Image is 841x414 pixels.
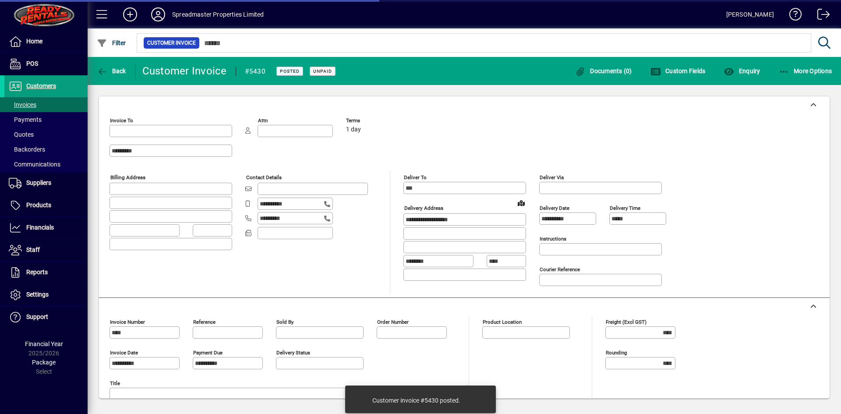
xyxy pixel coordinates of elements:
[88,63,136,79] app-page-header-button: Back
[573,63,634,79] button: Documents (0)
[377,319,409,325] mat-label: Order number
[26,179,51,186] span: Suppliers
[779,67,832,74] span: More Options
[110,380,120,386] mat-label: Title
[540,266,580,272] mat-label: Courier Reference
[193,350,223,356] mat-label: Payment due
[4,127,88,142] a: Quotes
[4,239,88,261] a: Staff
[811,2,830,30] a: Logout
[606,350,627,356] mat-label: Rounding
[4,157,88,172] a: Communications
[726,7,774,21] div: [PERSON_NAME]
[26,291,49,298] span: Settings
[110,350,138,356] mat-label: Invoice date
[147,39,196,47] span: Customer Invoice
[26,224,54,231] span: Financials
[26,82,56,89] span: Customers
[26,246,40,253] span: Staff
[514,196,528,210] a: View on map
[721,63,762,79] button: Enquiry
[26,38,42,45] span: Home
[9,161,60,168] span: Communications
[4,53,88,75] a: POS
[9,131,34,138] span: Quotes
[245,64,265,78] div: #5430
[4,97,88,112] a: Invoices
[142,64,227,78] div: Customer Invoice
[346,118,399,124] span: Terms
[783,2,802,30] a: Knowledge Base
[648,63,708,79] button: Custom Fields
[9,101,36,108] span: Invoices
[95,35,128,51] button: Filter
[372,396,460,405] div: Customer invoice #5430 posted.
[650,67,706,74] span: Custom Fields
[540,236,566,242] mat-label: Instructions
[4,217,88,239] a: Financials
[313,68,332,74] span: Unpaid
[9,146,45,153] span: Backorders
[172,7,264,21] div: Spreadmaster Properties Limited
[97,67,126,74] span: Back
[276,319,293,325] mat-label: Sold by
[540,205,569,211] mat-label: Delivery date
[97,39,126,46] span: Filter
[276,350,310,356] mat-label: Delivery status
[144,7,172,22] button: Profile
[25,340,63,347] span: Financial Year
[540,174,564,180] mat-label: Deliver via
[95,63,128,79] button: Back
[26,269,48,276] span: Reports
[280,68,300,74] span: Posted
[575,67,632,74] span: Documents (0)
[4,306,88,328] a: Support
[4,142,88,157] a: Backorders
[777,63,834,79] button: More Options
[4,31,88,53] a: Home
[483,319,522,325] mat-label: Product location
[610,205,640,211] mat-label: Delivery time
[9,116,42,123] span: Payments
[346,126,361,133] span: 1 day
[4,195,88,216] a: Products
[110,319,145,325] mat-label: Invoice number
[4,172,88,194] a: Suppliers
[193,319,216,325] mat-label: Reference
[116,7,144,22] button: Add
[606,319,647,325] mat-label: Freight (excl GST)
[110,117,133,124] mat-label: Invoice To
[4,262,88,283] a: Reports
[4,112,88,127] a: Payments
[26,202,51,209] span: Products
[32,359,56,366] span: Package
[26,60,38,67] span: POS
[26,313,48,320] span: Support
[258,117,268,124] mat-label: Attn
[4,284,88,306] a: Settings
[724,67,760,74] span: Enquiry
[404,174,427,180] mat-label: Deliver To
